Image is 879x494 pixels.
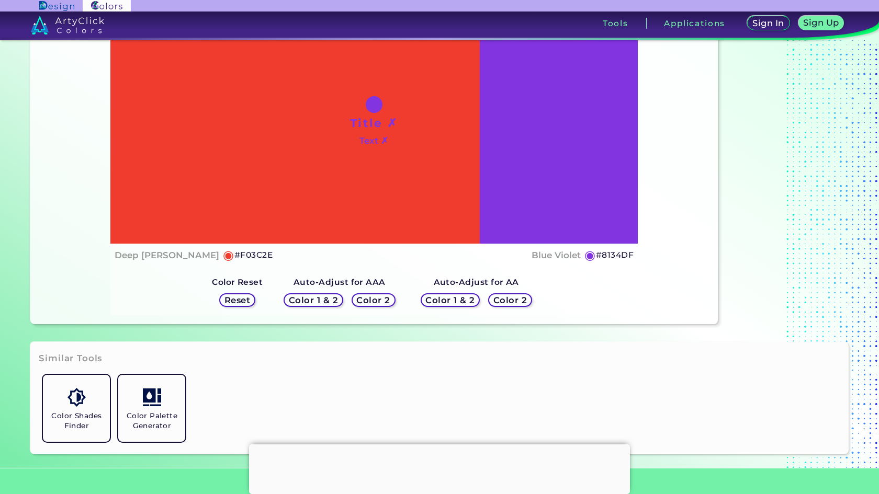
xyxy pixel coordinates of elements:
[584,249,596,261] h5: ◉
[358,296,389,304] h5: Color 2
[754,19,782,27] h5: Sign In
[115,248,219,263] h4: Deep [PERSON_NAME]
[532,248,581,263] h4: Blue Violet
[428,296,472,304] h5: Color 1 & 2
[226,296,249,304] h5: Reset
[212,277,263,287] strong: Color Reset
[291,296,336,304] h5: Color 1 & 2
[603,19,628,27] h3: Tools
[39,1,74,11] img: ArtyClick Design logo
[67,388,86,406] img: icon_color_shades.svg
[122,411,181,431] h5: Color Palette Generator
[495,296,525,304] h5: Color 2
[249,444,630,491] iframe: Advertisement
[664,19,725,27] h3: Applications
[47,411,106,431] h5: Color Shades Finder
[31,16,105,35] img: logo_artyclick_colors_white.svg
[294,277,386,287] strong: Auto-Adjust for AAA
[114,371,189,446] a: Color Palette Generator
[749,17,788,30] a: Sign In
[234,248,273,262] h5: #F03C2E
[39,371,114,446] a: Color Shades Finder
[350,115,398,131] h1: Title ✗
[596,248,634,262] h5: #8134DF
[801,17,842,30] a: Sign Up
[143,388,161,406] img: icon_col_pal_col.svg
[223,249,234,261] h5: ◉
[805,19,838,27] h5: Sign Up
[359,133,388,148] h4: Text ✗
[434,277,519,287] strong: Auto-Adjust for AA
